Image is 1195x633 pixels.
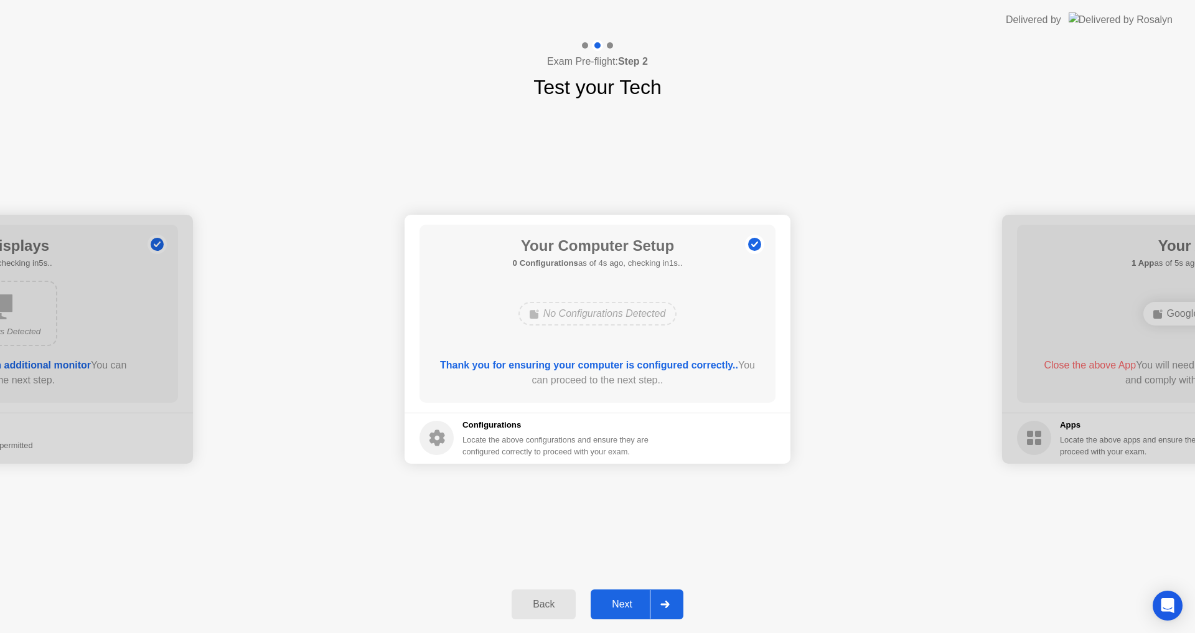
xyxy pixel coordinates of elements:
h5: as of 4s ago, checking in1s.. [513,257,683,270]
div: Back [515,599,572,610]
button: Back [512,589,576,619]
h5: Configurations [462,419,651,431]
div: Locate the above configurations and ensure they are configured correctly to proceed with your exam. [462,434,651,457]
h4: Exam Pre-flight: [547,54,648,69]
div: You can proceed to the next step.. [438,358,758,388]
div: Next [594,599,650,610]
div: No Configurations Detected [518,302,677,326]
button: Next [591,589,683,619]
img: Delivered by Rosalyn [1069,12,1173,27]
h1: Test your Tech [533,72,662,102]
div: Open Intercom Messenger [1153,591,1183,621]
b: Step 2 [618,56,648,67]
b: 0 Configurations [513,258,578,268]
div: Delivered by [1006,12,1061,27]
b: Thank you for ensuring your computer is configured correctly.. [440,360,738,370]
h1: Your Computer Setup [513,235,683,257]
